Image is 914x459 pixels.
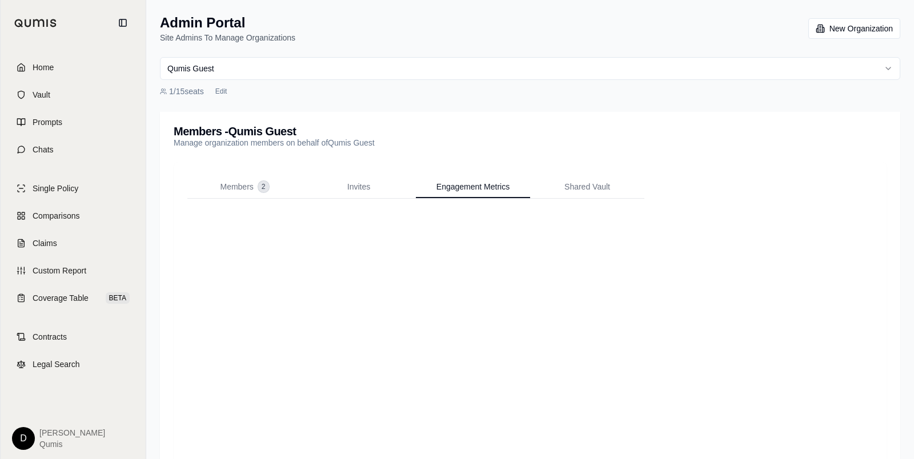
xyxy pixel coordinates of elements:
[7,176,139,201] a: Single Policy
[808,18,900,39] button: New Organization
[39,427,105,438] span: [PERSON_NAME]
[33,116,62,128] span: Prompts
[7,352,139,377] a: Legal Search
[7,55,139,80] a: Home
[169,86,204,97] span: 1 / 15 seats
[347,181,370,192] span: Invites
[201,226,859,457] iframe: retool
[7,137,139,162] a: Chats
[106,292,130,304] span: BETA
[39,438,105,450] span: Qumis
[7,324,139,349] a: Contracts
[564,181,610,192] span: Shared Vault
[33,359,80,370] span: Legal Search
[7,231,139,256] a: Claims
[160,32,295,43] p: Site Admins To Manage Organizations
[33,62,54,73] span: Home
[211,84,232,98] button: Edit
[7,110,139,135] a: Prompts
[33,292,89,304] span: Coverage Table
[33,331,67,343] span: Contracts
[258,181,269,192] span: 2
[33,237,57,249] span: Claims
[33,183,78,194] span: Single Policy
[7,258,139,283] a: Custom Report
[7,82,139,107] a: Vault
[33,89,50,100] span: Vault
[14,19,57,27] img: Qumis Logo
[174,137,375,148] p: Manage organization members on behalf of Qumis Guest
[174,126,375,137] h3: Members - Qumis Guest
[436,181,510,192] span: Engagement Metrics
[220,181,253,192] span: Members
[7,285,139,311] a: Coverage TableBETA
[160,14,295,32] h1: Admin Portal
[33,265,86,276] span: Custom Report
[33,210,79,222] span: Comparisons
[114,14,132,32] button: Collapse sidebar
[33,144,54,155] span: Chats
[7,203,139,228] a: Comparisons
[12,427,35,450] div: D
